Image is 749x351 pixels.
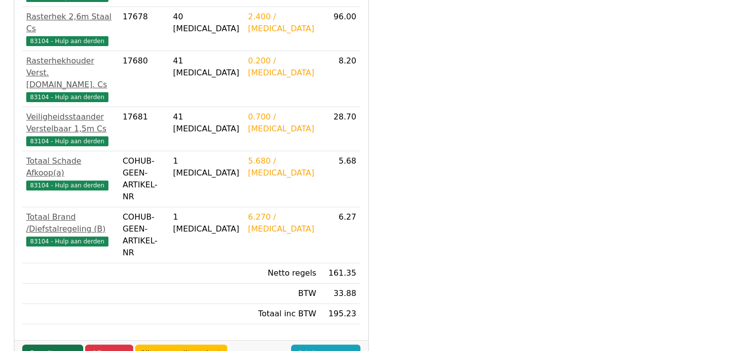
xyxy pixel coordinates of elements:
td: 161.35 [320,263,360,284]
td: 17678 [119,7,169,51]
td: 28.70 [320,107,360,151]
div: 1 [MEDICAL_DATA] [173,155,240,179]
td: Netto regels [244,263,320,284]
span: 83104 - Hulp aan derden [26,236,108,246]
div: 2.400 / [MEDICAL_DATA] [248,11,316,35]
a: Rasterhekhouder Verst. [DOMAIN_NAME]. Cs83104 - Hulp aan derden [26,55,115,103]
td: 96.00 [320,7,360,51]
td: 17680 [119,51,169,107]
div: 1 [MEDICAL_DATA] [173,211,240,235]
div: Veiligheidsstaander Verstelbaar 1,5m Cs [26,111,115,135]
td: COHUB-GEEN-ARTIKEL-NR [119,151,169,207]
span: 83104 - Hulp aan derden [26,180,108,190]
span: 83104 - Hulp aan derden [26,136,108,146]
div: 6.270 / [MEDICAL_DATA] [248,211,316,235]
td: BTW [244,284,320,304]
td: 6.27 [320,207,360,263]
td: 8.20 [320,51,360,107]
div: Totaal Brand /Diefstalregeling (B) [26,211,115,235]
span: 83104 - Hulp aan derden [26,92,108,102]
div: 5.680 / [MEDICAL_DATA] [248,155,316,179]
a: Totaal Brand /Diefstalregeling (B)83104 - Hulp aan derden [26,211,115,247]
div: 41 [MEDICAL_DATA] [173,111,240,135]
td: 33.88 [320,284,360,304]
a: Veiligheidsstaander Verstelbaar 1,5m Cs83104 - Hulp aan derden [26,111,115,147]
div: Rasterhek 2,6m Staal Cs [26,11,115,35]
span: 83104 - Hulp aan derden [26,36,108,46]
td: COHUB-GEEN-ARTIKEL-NR [119,207,169,263]
div: 41 [MEDICAL_DATA] [173,55,240,79]
a: Totaal Schade Afkoop(a)83104 - Hulp aan derden [26,155,115,191]
div: Totaal Schade Afkoop(a) [26,155,115,179]
td: Totaal inc BTW [244,304,320,324]
div: 0.200 / [MEDICAL_DATA] [248,55,316,79]
a: Rasterhek 2,6m Staal Cs83104 - Hulp aan derden [26,11,115,47]
td: 17681 [119,107,169,151]
td: 195.23 [320,304,360,324]
td: 5.68 [320,151,360,207]
div: Rasterhekhouder Verst. [DOMAIN_NAME]. Cs [26,55,115,91]
div: 0.700 / [MEDICAL_DATA] [248,111,316,135]
div: 40 [MEDICAL_DATA] [173,11,240,35]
